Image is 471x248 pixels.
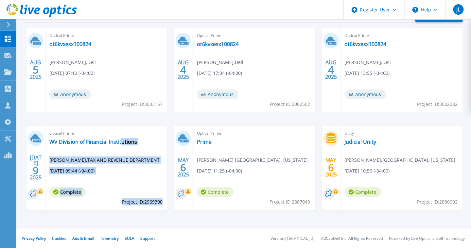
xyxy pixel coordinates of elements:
[100,236,119,241] a: Telemetry
[197,167,242,174] span: [DATE] 11:25 (-04:00)
[49,157,160,164] span: [PERSON_NAME] , TAX AND REVENUE DEPARTMENT
[325,156,337,179] div: MAY 2025
[345,167,390,174] span: [DATE] 10:56 (-04:00)
[177,58,190,82] div: AUG 2025
[270,237,315,241] li: Version: [TECHNICAL_ID]
[122,101,163,108] span: Project ID: 3003157
[49,41,91,47] a: ot6kvxesx100824
[49,59,96,66] span: [PERSON_NAME] , Dell
[49,130,164,137] span: Optical Prime
[125,236,134,241] a: EULA
[345,139,376,145] a: Judicial Unity
[197,41,239,47] a: ot6kvxesx100824
[325,58,337,82] div: AUG 2025
[270,101,310,108] span: Project ID: 3002502
[345,70,390,77] span: [DATE] 13:55 (-04:00)
[177,156,190,179] div: MAY 2025
[181,67,186,73] span: 4
[345,187,381,197] span: Complete
[197,59,243,66] span: [PERSON_NAME] , Dell
[197,139,212,145] a: Prime
[49,167,95,174] span: [DATE] 09:44 (-04:00)
[321,237,383,241] li: © 2025 Dell Inc. All Rights Reserved
[197,32,311,39] span: Optical Prime
[456,7,460,12] span: JL
[270,198,310,206] span: Project ID: 2887049
[345,130,459,137] span: Unity
[22,236,46,241] a: Privacy Policy
[345,41,387,47] a: ot6kvxesx100824
[29,156,42,179] div: [DATE] 2025
[181,165,186,170] span: 6
[49,187,86,197] span: Complete
[197,130,311,137] span: Optical Prime
[197,70,242,77] span: [DATE] 17:34 (-04:00)
[417,101,458,108] span: Project ID: 3002282
[49,90,91,99] span: Anonymous
[328,67,334,73] span: 4
[197,157,308,164] span: [PERSON_NAME] , [GEOGRAPHIC_DATA], [US_STATE]
[417,198,458,206] span: Project ID: 2886992
[33,67,39,73] span: 5
[197,187,234,197] span: Complete
[52,236,66,241] a: Cookies
[345,157,456,164] span: [PERSON_NAME] , [GEOGRAPHIC_DATA], [US_STATE]
[345,59,391,66] span: [PERSON_NAME] , Dell
[345,32,459,39] span: Optical Prime
[72,236,94,241] a: Ads & Email
[345,90,386,99] span: Anonymous
[29,58,42,82] div: AUG 2025
[197,90,238,99] span: Anonymous
[49,139,137,145] a: WV Division of Financial Institutions
[140,236,155,241] a: Support
[49,32,164,39] span: Optical Prime
[122,198,163,206] span: Project ID: 2969390
[328,165,334,170] span: 6
[33,168,39,173] span: 9
[49,70,95,77] span: [DATE] 07:12 (-04:00)
[389,237,465,241] li: Powered by Live Optics, a Dell Technology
